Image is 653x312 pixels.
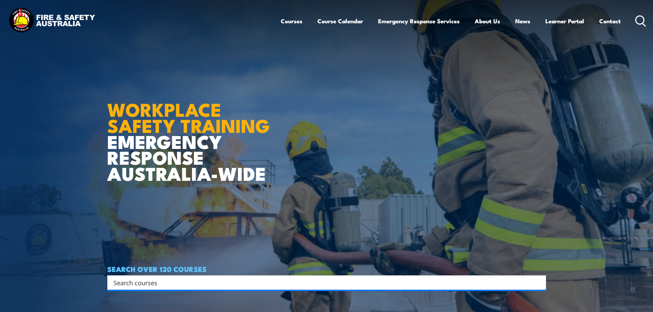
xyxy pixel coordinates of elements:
[113,277,531,288] input: Search input
[281,12,302,30] a: Courses
[115,278,532,287] form: Search form
[515,12,530,30] a: News
[534,278,544,287] button: Search magnifier button
[378,12,460,30] a: Emergency Response Services
[107,265,546,273] h4: SEARCH OVER 120 COURSES
[545,12,584,30] a: Learner Portal
[599,12,621,30] a: Contact
[475,12,500,30] a: About Us
[107,95,270,139] strong: WORKPLACE SAFETY TRAINING
[107,84,275,181] h1: EMERGENCY RESPONSE AUSTRALIA-WIDE
[317,12,363,30] a: Course Calendar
